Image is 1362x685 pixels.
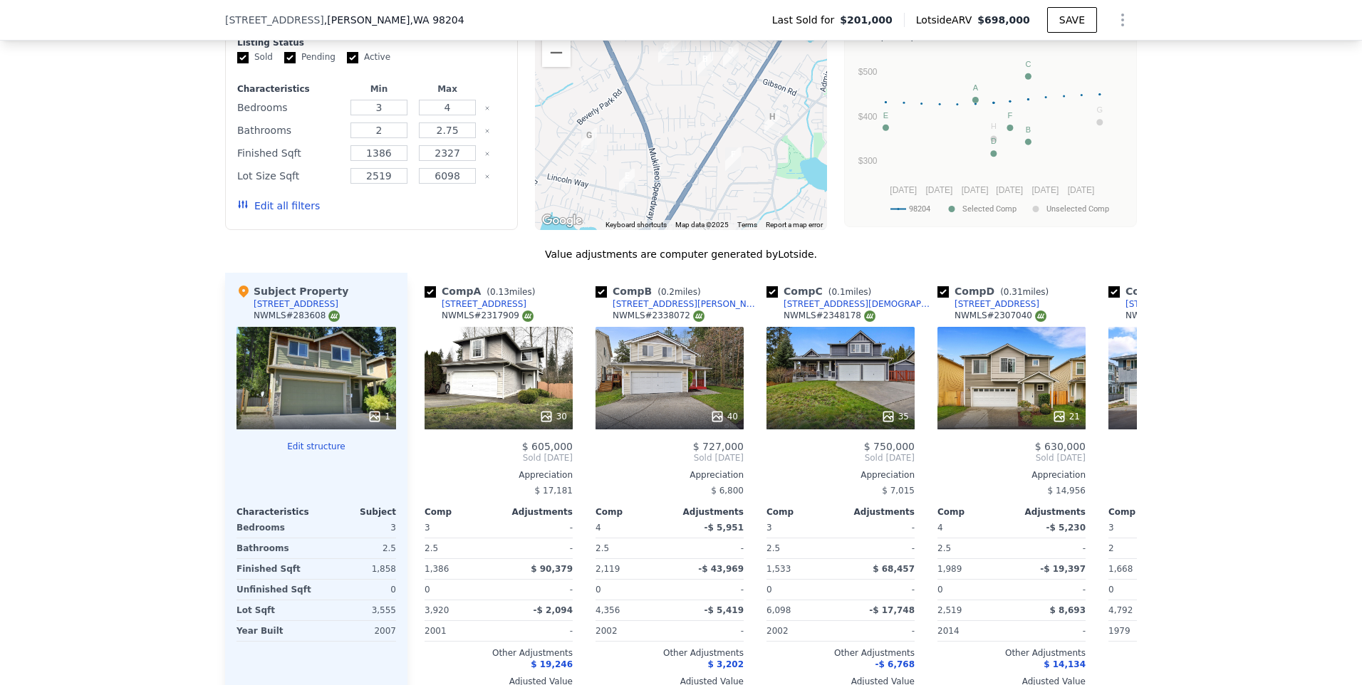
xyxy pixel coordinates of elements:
[864,441,915,452] span: $ 750,000
[962,204,1017,214] text: Selected Comp
[237,166,342,186] div: Lot Size Sqft
[926,185,953,195] text: [DATE]
[843,538,915,558] div: -
[237,51,273,63] label: Sold
[1108,6,1137,34] button: Show Options
[347,52,358,63] input: Active
[236,559,313,579] div: Finished Sqft
[347,51,390,63] label: Active
[937,647,1086,659] div: Other Adjustments
[1035,310,1046,322] img: NWMLS Logo
[425,585,430,595] span: 0
[955,298,1039,310] div: [STREET_ADDRESS]
[766,538,838,558] div: 2.5
[236,621,313,641] div: Year Built
[853,46,1128,224] svg: A chart.
[501,538,573,558] div: -
[955,310,1046,322] div: NWMLS # 2307040
[973,83,979,92] text: A
[319,621,396,641] div: 2007
[596,585,601,595] span: 0
[484,128,490,134] button: Clear
[710,409,738,424] div: 40
[864,310,875,322] img: NWMLS Logo
[596,647,744,659] div: Other Adjustments
[425,523,430,533] span: 3
[254,298,338,310] div: [STREET_ADDRESS]
[284,52,296,63] input: Pending
[1126,298,1210,310] div: [STREET_ADDRESS]
[698,564,744,574] span: -$ 43,969
[766,564,791,574] span: 1,533
[225,13,324,27] span: [STREET_ADDRESS]
[843,518,915,538] div: -
[484,105,490,111] button: Clear
[652,287,706,297] span: ( miles)
[991,122,997,130] text: H
[705,523,744,533] span: -$ 5,951
[619,169,635,193] div: 3419 Lincoln Way
[890,185,917,195] text: [DATE]
[858,112,878,122] text: $400
[425,284,541,298] div: Comp A
[711,486,744,496] span: $ 6,800
[766,605,791,615] span: 6,098
[368,409,390,424] div: 1
[225,247,1137,261] div: Value adjustments are computer generated by Lotside .
[596,298,761,310] a: [STREET_ADDRESS][PERSON_NAME]
[501,518,573,538] div: -
[425,298,526,310] a: [STREET_ADDRESS]
[977,14,1030,26] span: $698,000
[937,585,943,595] span: 0
[236,518,313,538] div: Bedrooms
[1050,605,1086,615] span: $ 8,693
[693,310,705,322] img: NWMLS Logo
[672,580,744,600] div: -
[725,147,741,172] div: 2419 135th Place SW
[937,605,962,615] span: 2,519
[869,605,915,615] span: -$ 17,748
[425,538,496,558] div: 2.5
[937,452,1086,464] span: Sold [DATE]
[348,83,410,95] div: Min
[284,51,336,63] label: Pending
[319,538,396,558] div: 2.5
[937,523,943,533] span: 4
[236,441,396,452] button: Edit structure
[991,137,997,145] text: D
[425,469,573,481] div: Appreciation
[1108,452,1257,464] span: Sold [DATE]
[1014,621,1086,641] div: -
[1048,486,1086,496] span: $ 14,956
[766,469,915,481] div: Appreciation
[316,506,396,518] div: Subject
[1126,310,1217,322] div: NWMLS # 2275351
[605,220,667,230] button: Keyboard shortcuts
[937,506,1012,518] div: Comp
[708,659,744,669] span: $ 3,202
[1108,605,1133,615] span: 4,792
[531,564,573,574] span: $ 90,379
[425,647,573,659] div: Other Adjustments
[658,39,674,63] div: 3019 126th St SW
[522,310,534,322] img: NWMLS Logo
[909,204,930,214] text: 98204
[237,37,506,48] div: Listing Status
[596,284,707,298] div: Comp B
[675,221,729,229] span: Map data ©2025
[823,287,877,297] span: ( miles)
[237,120,342,140] div: Bathrooms
[766,621,838,641] div: 2002
[596,469,744,481] div: Appreciation
[425,452,573,464] span: Sold [DATE]
[254,310,340,322] div: NWMLS # 283608
[442,310,534,322] div: NWMLS # 2317909
[542,38,571,67] button: Zoom out
[596,605,620,615] span: 4,356
[596,538,667,558] div: 2.5
[1108,523,1114,533] span: 3
[1014,580,1086,600] div: -
[840,13,893,27] span: $201,000
[1014,538,1086,558] div: -
[236,506,316,518] div: Characteristics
